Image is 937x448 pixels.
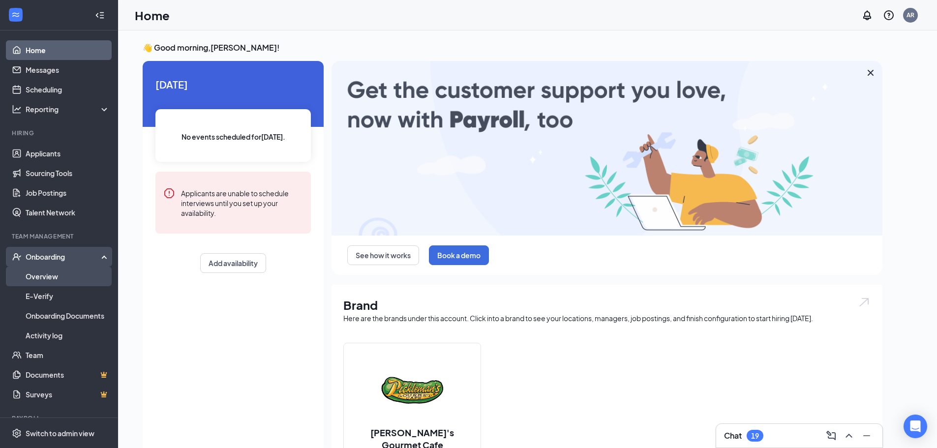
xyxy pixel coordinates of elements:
svg: WorkstreamLogo [11,10,21,20]
a: Talent Network [26,203,110,222]
button: ChevronUp [841,428,857,444]
div: Onboarding [26,252,101,262]
svg: Analysis [12,104,22,114]
div: Open Intercom Messenger [904,415,927,438]
a: Home [26,40,110,60]
h3: 👋 Good morning, [PERSON_NAME] ! [143,42,882,53]
div: Payroll [12,414,108,422]
svg: UserCheck [12,252,22,262]
img: payroll-large.gif [332,61,882,236]
svg: ChevronUp [843,430,855,442]
div: 19 [751,432,759,440]
a: Applicants [26,144,110,163]
h3: Chat [724,430,742,441]
svg: QuestionInfo [883,9,895,21]
h1: Home [135,7,170,24]
div: Hiring [12,129,108,137]
a: E-Verify [26,286,110,306]
div: Here are the brands under this account. Click into a brand to see your locations, managers, job p... [343,313,871,323]
img: Pickleman's Gourmet Cafe [381,359,444,422]
svg: Cross [865,67,877,79]
h1: Brand [343,297,871,313]
a: Sourcing Tools [26,163,110,183]
a: DocumentsCrown [26,365,110,385]
a: Messages [26,60,110,80]
a: Job Postings [26,183,110,203]
button: ComposeMessage [823,428,839,444]
a: Activity log [26,326,110,345]
div: Team Management [12,232,108,240]
a: SurveysCrown [26,385,110,404]
img: open.6027fd2a22e1237b5b06.svg [858,297,871,308]
div: Applicants are unable to schedule interviews until you set up your availability. [181,187,303,218]
span: [DATE] [155,77,311,92]
svg: Notifications [861,9,873,21]
button: Minimize [859,428,875,444]
svg: Error [163,187,175,199]
button: See how it works [347,245,419,265]
span: No events scheduled for [DATE] . [181,131,285,142]
svg: ComposeMessage [825,430,837,442]
a: Scheduling [26,80,110,99]
div: AR [907,11,914,19]
button: Add availability [200,253,266,273]
div: Switch to admin view [26,428,94,438]
svg: Settings [12,428,22,438]
svg: Collapse [95,10,105,20]
svg: Minimize [861,430,873,442]
a: Onboarding Documents [26,306,110,326]
a: Team [26,345,110,365]
button: Book a demo [429,245,489,265]
div: Reporting [26,104,110,114]
a: Overview [26,267,110,286]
